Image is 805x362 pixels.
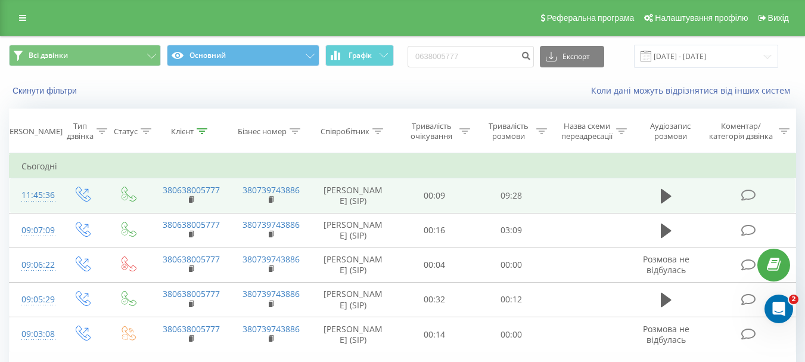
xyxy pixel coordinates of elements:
[163,184,220,196] a: 380638005777
[764,295,793,323] iframe: Intercom live chat
[243,323,300,335] a: 380739743886
[310,247,396,282] td: [PERSON_NAME] (SIP)
[643,323,689,345] span: Розмова не відбулась
[484,121,533,141] div: Тривалість розмови
[641,121,701,141] div: Аудіозапис розмови
[114,126,138,137] div: Статус
[473,317,550,352] td: 00:00
[473,178,550,213] td: 09:28
[21,219,46,242] div: 09:07:09
[243,184,300,196] a: 380739743886
[29,51,68,60] span: Всі дзвінки
[9,45,161,66] button: Всі дзвінки
[310,178,396,213] td: [PERSON_NAME] (SIP)
[547,13,635,23] span: Реферальна програма
[163,219,220,230] a: 380638005777
[396,213,473,247] td: 00:16
[9,85,83,96] button: Скинути фільтри
[243,253,300,265] a: 380739743886
[163,323,220,335] a: 380638005777
[561,121,613,141] div: Назва схеми переадресації
[310,282,396,317] td: [PERSON_NAME] (SIP)
[396,178,473,213] td: 00:09
[396,317,473,352] td: 00:14
[67,121,94,141] div: Тип дзвінка
[473,247,550,282] td: 00:00
[655,13,748,23] span: Налаштування профілю
[643,253,689,276] span: Розмова не відбулась
[321,126,369,137] div: Співробітник
[349,51,372,60] span: Графік
[768,13,789,23] span: Вихід
[396,247,473,282] td: 00:04
[238,126,287,137] div: Бізнес номер
[21,253,46,277] div: 09:06:22
[167,45,319,66] button: Основний
[540,46,604,67] button: Експорт
[408,46,534,67] input: Пошук за номером
[310,317,396,352] td: [PERSON_NAME] (SIP)
[163,253,220,265] a: 380638005777
[21,184,46,207] div: 11:45:36
[163,288,220,299] a: 380638005777
[243,219,300,230] a: 380739743886
[171,126,194,137] div: Клієнт
[310,213,396,247] td: [PERSON_NAME] (SIP)
[407,121,456,141] div: Тривалість очікування
[591,85,796,96] a: Коли дані можуть відрізнятися вiд інших систем
[21,323,46,346] div: 09:03:08
[10,154,796,178] td: Сьогодні
[473,213,550,247] td: 03:09
[789,295,798,304] span: 2
[325,45,394,66] button: Графік
[473,282,550,317] td: 00:12
[706,121,776,141] div: Коментар/категорія дзвінка
[243,288,300,299] a: 380739743886
[396,282,473,317] td: 00:32
[21,288,46,311] div: 09:05:29
[2,126,63,137] div: [PERSON_NAME]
